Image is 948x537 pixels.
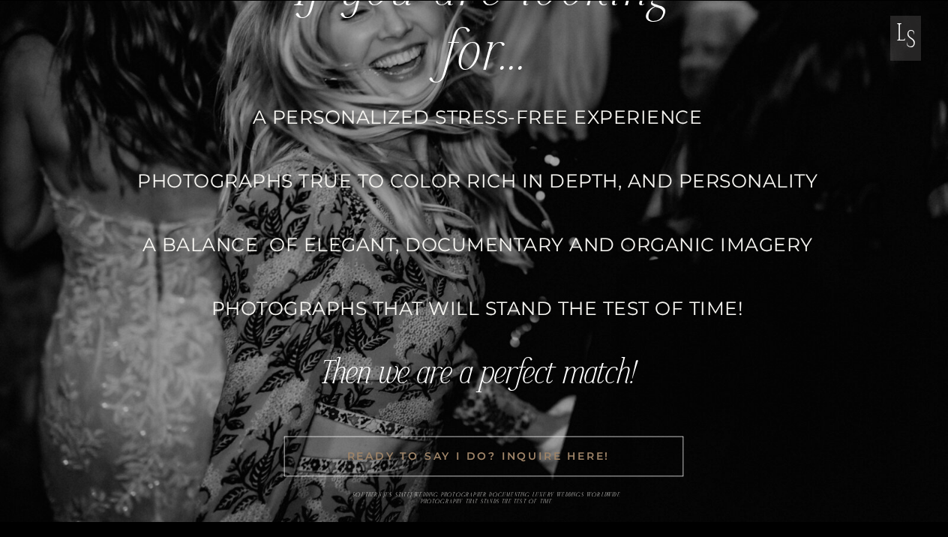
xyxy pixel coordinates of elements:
h3: Then we are a perfect match! [278,357,677,391]
a: READY TO SAY I DO? INQUIRE HERE! [284,439,673,474]
p: L [886,25,917,61]
h3: Southern [US_STATE] wedding photographer-documenting luxury weddings worldwide photography that s... [221,492,751,514]
p: A PERSONALIZED STRESS-FREE EXPERIENCE PHOTOGRAPHS TRUE TO COLOR RICH IN DEPTH, AND PERSONALITY A ... [51,101,904,424]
